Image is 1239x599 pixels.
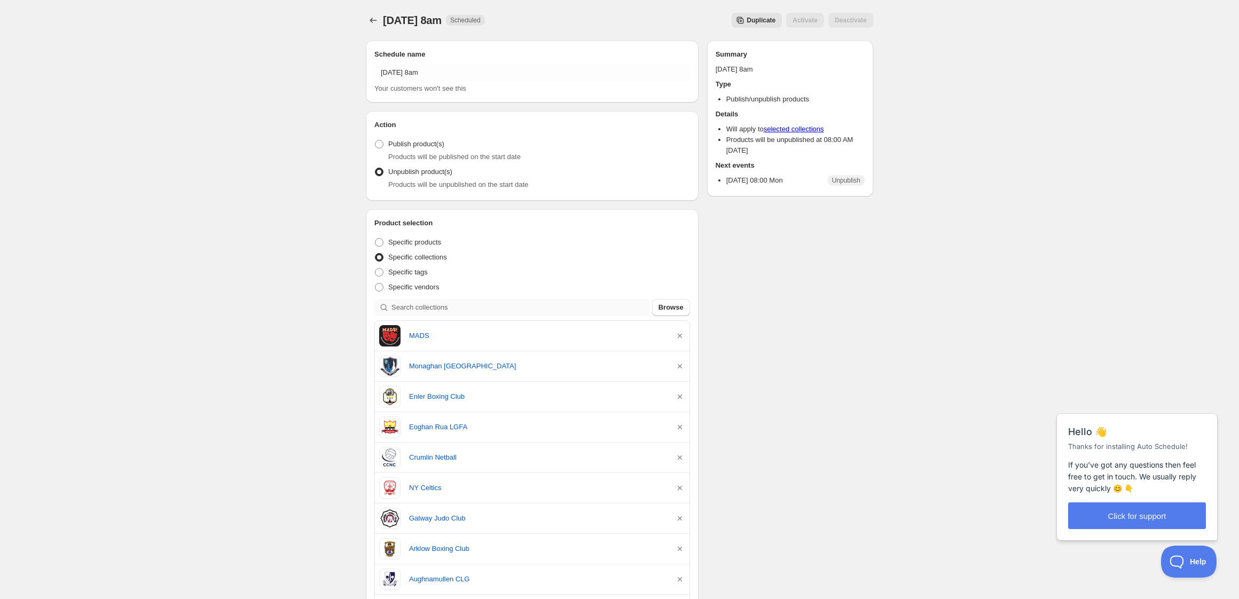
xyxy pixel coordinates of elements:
[374,120,690,130] h2: Action
[450,16,481,25] span: Scheduled
[726,135,865,156] li: Products will be unpublished at 08:00 AM [DATE]
[409,391,666,402] a: Enler Boxing Club
[388,238,441,246] span: Specific products
[374,218,690,228] h2: Product selection
[409,330,666,341] a: MADS
[388,283,439,291] span: Specific vendors
[716,109,865,120] h2: Details
[658,302,684,313] span: Browse
[409,513,666,524] a: Galway Judo Club
[409,543,666,554] a: Arklow Boxing Club
[409,483,666,493] a: NY Celtics
[388,153,521,161] span: Products will be published on the start date
[366,13,381,28] button: Schedules
[388,268,428,276] span: Specific tags
[1052,387,1224,546] iframe: Help Scout Beacon - Messages and Notifications
[409,452,666,463] a: Crumlin Netball
[764,125,824,133] a: selected collections
[383,14,442,26] span: [DATE] 8am
[726,124,865,135] li: Will apply to
[391,299,650,316] input: Search collections
[747,16,775,25] span: Duplicate
[374,49,690,60] h2: Schedule name
[652,299,690,316] button: Browse
[732,13,782,28] button: Secondary action label
[832,176,860,185] span: Unpublish
[374,84,466,92] span: Your customers won't see this
[716,64,865,75] p: [DATE] 8am
[716,79,865,90] h2: Type
[388,253,447,261] span: Specific collections
[388,168,452,176] span: Unpublish product(s)
[726,175,783,186] p: [DATE] 08:00 Mon
[388,140,444,148] span: Publish product(s)
[388,180,528,188] span: Products will be unpublished on the start date
[409,574,666,585] a: Aughnamullen CLG
[716,49,865,60] h2: Summary
[409,422,666,432] a: Eoghan Rua LGFA
[716,160,865,171] h2: Next events
[726,94,865,105] li: Publish/unpublish products
[409,361,666,372] a: Monaghan [GEOGRAPHIC_DATA]
[1161,546,1218,578] iframe: Help Scout Beacon - Open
